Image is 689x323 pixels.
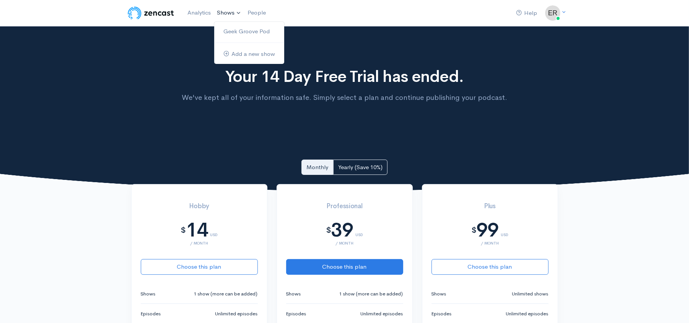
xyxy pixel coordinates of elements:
[545,5,560,21] img: ...
[301,160,333,175] a: Monthly
[477,219,499,241] div: 99
[181,226,186,235] div: $
[286,241,403,245] div: / month
[214,5,244,21] a: Shows
[432,241,549,245] div: / month
[513,5,541,21] a: Help
[141,290,156,298] small: Shows
[512,290,549,298] small: Unlimited shows
[471,226,477,235] div: $
[177,92,512,103] p: We've kept all of your information safe. Simply select a plan and continue publishing your podcast.
[141,259,258,275] button: Choose this plan
[194,290,258,298] small: 1 show (more can be added)
[215,310,258,318] small: Unlimited episodes
[141,310,161,318] small: Episodes
[331,219,353,241] div: 39
[432,259,549,275] button: Choose this plan
[286,310,306,318] small: Episodes
[244,5,269,21] a: People
[286,259,403,275] button: Choose this plan
[214,21,285,64] ul: Shows
[501,223,508,237] div: USD
[326,226,331,235] div: $
[141,241,258,245] div: / month
[141,203,258,210] h3: Hobby
[186,219,208,241] div: 14
[432,203,549,210] h3: Plus
[184,5,214,21] a: Analytics
[210,223,218,237] div: USD
[432,310,452,318] small: Episodes
[286,203,403,210] h3: Professional
[339,290,403,298] small: 1 show (more can be added)
[432,290,446,298] small: Shows
[356,223,363,237] div: USD
[127,5,175,21] img: ZenCast Logo
[214,47,284,61] a: Add a new show
[333,160,388,175] a: Yearly (Save 10%)
[361,310,403,318] small: Unlimited episodes
[214,25,284,38] a: Geek Groove Pod
[177,68,512,85] h1: Your 14 Day Free Trial has ended.
[506,310,549,318] small: Unlimited episodes
[286,290,301,298] small: Shows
